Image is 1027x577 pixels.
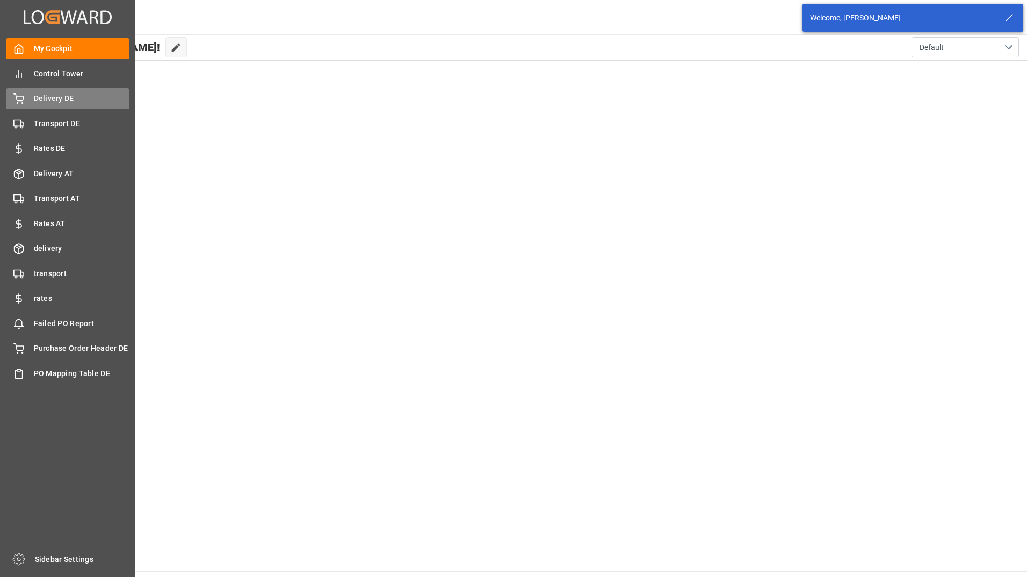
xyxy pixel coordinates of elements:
span: Rates DE [34,143,130,154]
a: Failed PO Report [6,313,129,334]
span: Delivery DE [34,93,130,104]
span: Purchase Order Header DE [34,343,130,354]
span: Hello [PERSON_NAME]! [45,37,160,57]
span: Rates AT [34,218,130,229]
span: My Cockpit [34,43,130,54]
div: Welcome, [PERSON_NAME] [810,12,995,24]
a: Transport DE [6,113,129,134]
span: Sidebar Settings [35,554,131,565]
span: Transport AT [34,193,130,204]
button: open menu [912,37,1019,57]
span: rates [34,293,130,304]
a: rates [6,288,129,309]
a: Transport AT [6,188,129,209]
span: delivery [34,243,130,254]
a: My Cockpit [6,38,129,59]
span: Failed PO Report [34,318,130,329]
a: Control Tower [6,63,129,84]
a: Purchase Order Header DE [6,338,129,359]
span: Delivery AT [34,168,130,179]
span: Control Tower [34,68,130,80]
a: transport [6,263,129,284]
a: Delivery AT [6,163,129,184]
a: PO Mapping Table DE [6,363,129,384]
a: Rates AT [6,213,129,234]
a: Rates DE [6,138,129,159]
a: delivery [6,238,129,259]
span: transport [34,268,130,279]
span: Transport DE [34,118,130,129]
span: Default [920,42,944,53]
span: PO Mapping Table DE [34,368,130,379]
a: Delivery DE [6,88,129,109]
